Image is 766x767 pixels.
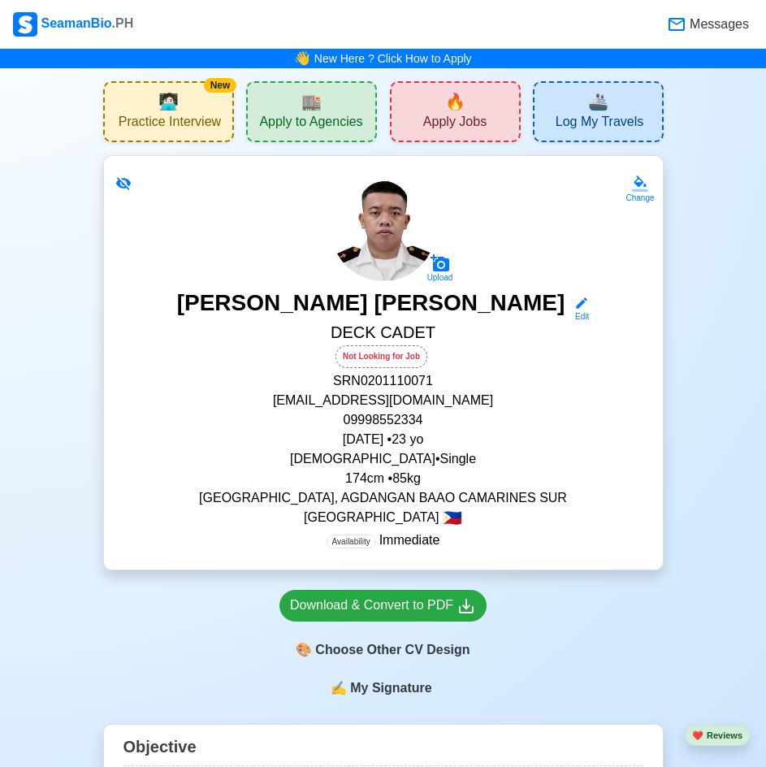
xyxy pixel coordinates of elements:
[686,15,749,34] span: Messages
[568,310,589,323] div: Edit
[588,89,608,114] span: travel
[625,192,654,204] div: Change
[259,114,362,134] span: Apply to Agencies
[314,52,472,65] a: New Here ? Click How to Apply
[556,114,643,134] span: Log My Travels
[335,345,427,368] div: Not Looking for Job
[331,678,347,698] span: sign
[327,535,376,548] span: Availability
[158,89,179,114] span: interview
[445,89,465,114] span: new
[123,731,643,766] div: Objective
[123,371,643,391] p: SRN 0201110071
[301,89,322,114] span: agencies
[692,730,703,740] span: heart
[112,16,134,30] span: .PH
[119,114,221,134] span: Practice Interview
[290,596,476,616] div: Download & Convert to PDF
[279,635,487,665] div: Choose Other CV Design
[123,430,643,449] p: [DATE] • 23 yo
[427,273,453,283] div: Upload
[685,725,750,747] button: heartReviews
[296,640,312,660] span: paint
[123,323,643,345] h5: DECK CADET
[290,46,314,71] span: bell
[13,12,37,37] img: Logo
[123,449,643,469] p: [DEMOGRAPHIC_DATA] • Single
[123,391,643,410] p: [EMAIL_ADDRESS][DOMAIN_NAME]
[279,590,487,622] a: Download & Convert to PDF
[204,78,236,93] div: New
[123,410,643,430] p: 09998552334
[177,289,565,323] h3: [PERSON_NAME] [PERSON_NAME]
[347,678,435,698] span: My Signature
[13,12,133,37] div: SeamanBio
[327,531,440,550] p: Immediate
[123,488,643,508] p: [GEOGRAPHIC_DATA], AGDANGAN BAAO CAMARINES SUR
[123,508,643,527] p: [GEOGRAPHIC_DATA]
[423,114,487,134] span: Apply Jobs
[443,510,462,526] span: 🇵🇭
[123,469,643,488] p: 174 cm • 85 kg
